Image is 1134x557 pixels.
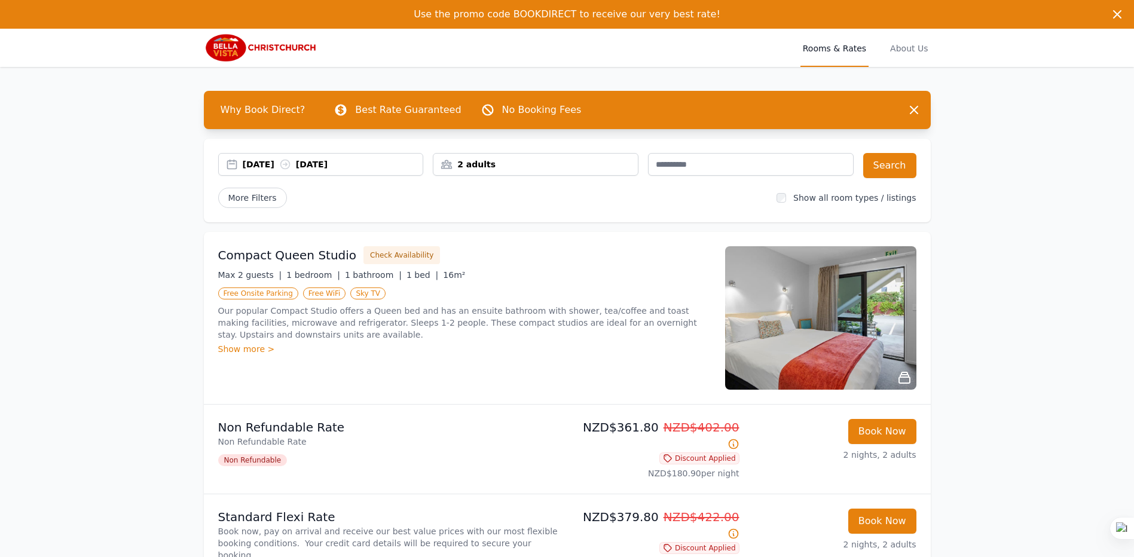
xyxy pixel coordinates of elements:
[659,452,739,464] span: Discount Applied
[664,420,739,434] span: NZD$402.00
[848,509,916,534] button: Book Now
[406,270,438,280] span: 1 bed |
[355,103,461,117] p: Best Rate Guaranteed
[286,270,340,280] span: 1 bedroom |
[363,246,440,264] button: Check Availability
[863,153,916,178] button: Search
[303,287,346,299] span: Free WiFi
[218,436,563,448] p: Non Refundable Rate
[345,270,402,280] span: 1 bathroom |
[749,449,916,461] p: 2 nights, 2 adults
[572,467,739,479] p: NZD$180.90 per night
[664,510,739,524] span: NZD$422.00
[888,29,930,67] a: About Us
[218,419,563,436] p: Non Refundable Rate
[218,247,357,264] h3: Compact Queen Studio
[433,158,638,170] div: 2 adults
[659,542,739,554] span: Discount Applied
[848,419,916,444] button: Book Now
[350,287,386,299] span: Sky TV
[218,343,711,355] div: Show more >
[749,538,916,550] p: 2 nights, 2 adults
[204,33,319,62] img: Bella Vista Christchurch
[793,193,916,203] label: Show all room types / listings
[218,305,711,341] p: Our popular Compact Studio offers a Queen bed and has an ensuite bathroom with shower, tea/coffee...
[572,419,739,452] p: NZD$361.80
[211,98,315,122] span: Why Book Direct?
[218,509,563,525] p: Standard Flexi Rate
[572,509,739,542] p: NZD$379.80
[218,454,288,466] span: Non Refundable
[218,287,298,299] span: Free Onsite Parking
[502,103,582,117] p: No Booking Fees
[218,270,282,280] span: Max 2 guests |
[800,29,869,67] a: Rooms & Rates
[243,158,423,170] div: [DATE] [DATE]
[218,188,287,208] span: More Filters
[414,8,720,20] span: Use the promo code BOOKDIRECT to receive our very best rate!
[443,270,465,280] span: 16m²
